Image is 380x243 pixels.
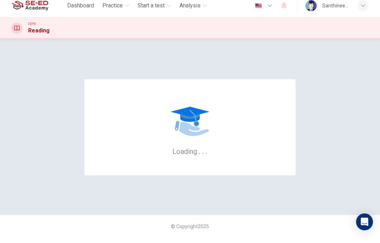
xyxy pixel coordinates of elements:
[102,7,123,15] span: Practice
[64,5,97,18] button: Dashboard
[202,150,204,162] h6: .
[356,219,373,236] div: Open Intercom Messenger
[28,27,36,32] span: CEFR
[305,6,317,17] img: Profile picture
[254,9,263,14] img: en
[198,150,201,162] h6: .
[138,7,165,15] span: Start a test
[135,5,174,18] button: Start a test
[11,4,64,18] a: SE-ED Academy logo
[179,7,201,15] span: Analysis
[205,150,208,162] h6: .
[67,7,94,15] span: Dashboard
[100,5,132,18] button: Practice
[172,152,208,161] h6: Loading
[28,32,50,40] h1: Reading
[11,4,48,18] img: SE-ED Academy logo
[322,7,349,15] div: Santhinee Bunluesup
[171,229,209,235] span: © Copyright 2025
[177,5,210,18] button: Analysis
